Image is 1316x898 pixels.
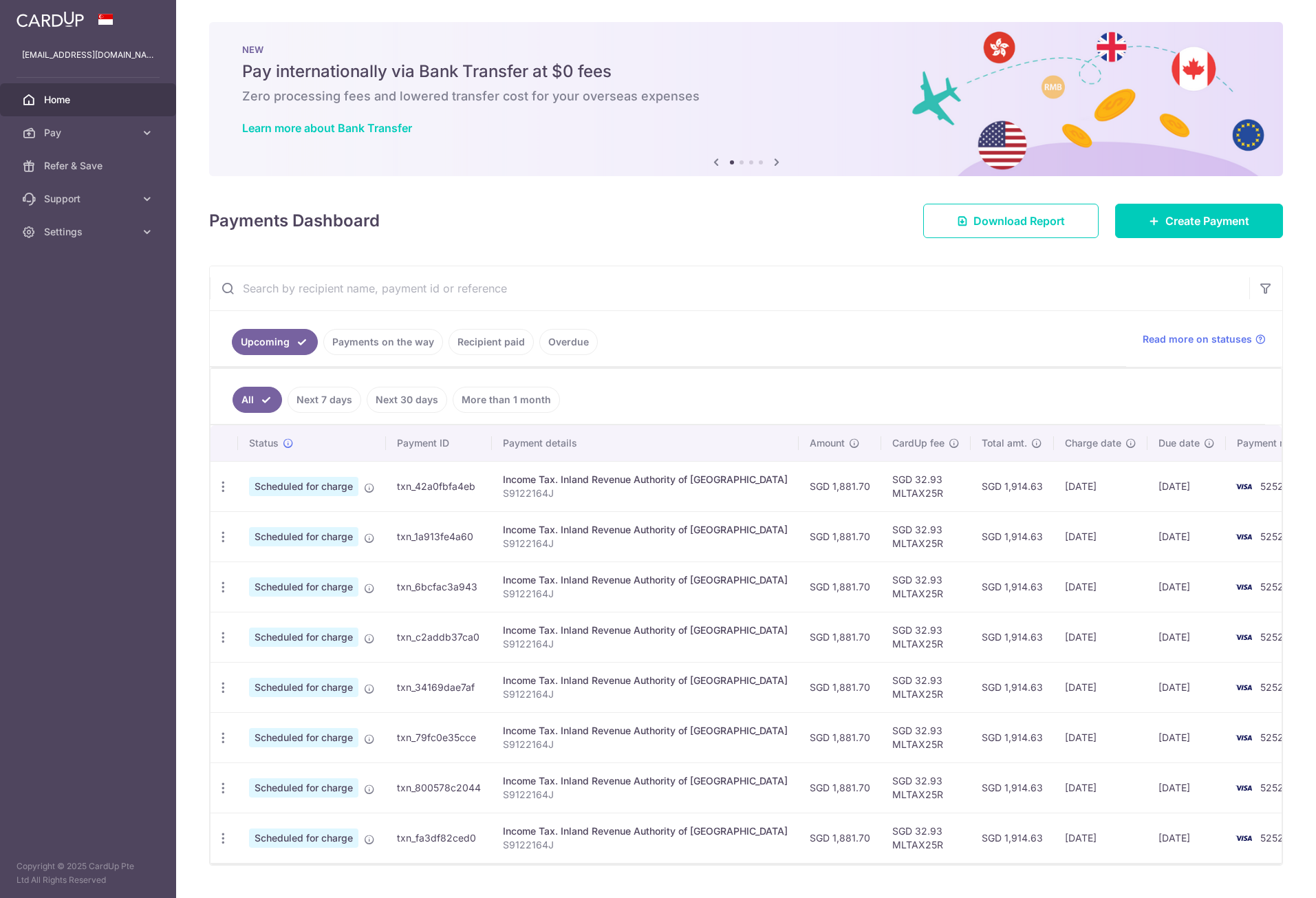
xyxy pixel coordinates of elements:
span: Support [44,192,135,206]
span: Scheduled for charge [249,828,358,848]
td: [DATE] [1054,511,1147,562]
td: SGD 32.93 MLTAX25R [881,712,971,762]
span: Scheduled for charge [249,477,358,496]
p: S9122164J [503,738,788,751]
td: [DATE] [1147,612,1226,662]
td: txn_c2addb37ca0 [386,612,492,662]
input: Search by recipient name, payment id or reference [210,266,1249,310]
span: 5252 [1260,832,1284,844]
p: S9122164J [503,637,788,651]
span: Due date [1158,436,1200,450]
td: txn_34169dae7af [386,662,492,712]
td: SGD 1,881.70 [799,461,881,511]
img: Bank Card [1230,579,1258,595]
td: [DATE] [1054,612,1147,662]
p: S9122164J [503,587,788,601]
span: 5252 [1260,531,1284,542]
h5: Pay internationally via Bank Transfer at $0 fees [242,61,1250,83]
td: SGD 1,914.63 [971,511,1054,562]
span: 5252 [1260,681,1284,693]
td: SGD 1,914.63 [971,461,1054,511]
span: Scheduled for charge [249,728,358,747]
td: SGD 1,881.70 [799,712,881,762]
div: Income Tax. Inland Revenue Authority of [GEOGRAPHIC_DATA] [503,523,788,537]
td: SGD 1,914.63 [971,562,1054,612]
td: SGD 1,914.63 [971,813,1054,863]
span: Create Payment [1165,213,1249,229]
span: 5252 [1260,581,1284,592]
p: S9122164J [503,838,788,852]
span: Amount [810,436,845,450]
a: Read more on statuses [1143,332,1266,346]
div: Income Tax. Inland Revenue Authority of [GEOGRAPHIC_DATA] [503,573,788,587]
td: SGD 1,881.70 [799,662,881,712]
span: Charge date [1065,436,1121,450]
span: Refer & Save [44,159,135,173]
img: Bank Card [1230,528,1258,545]
div: Income Tax. Inland Revenue Authority of [GEOGRAPHIC_DATA] [503,774,788,788]
th: Payment ID [386,425,492,461]
img: Bank Card [1230,629,1258,645]
th: Payment details [492,425,799,461]
img: Bank Card [1230,478,1258,495]
img: CardUp [17,11,84,28]
p: [EMAIL_ADDRESS][DOMAIN_NAME] [22,48,154,62]
td: SGD 1,914.63 [971,712,1054,762]
span: Status [249,436,279,450]
img: Bank Card [1230,679,1258,696]
td: [DATE] [1147,813,1226,863]
div: Income Tax. Inland Revenue Authority of [GEOGRAPHIC_DATA] [503,824,788,838]
td: [DATE] [1147,562,1226,612]
span: 5252 [1260,782,1284,793]
a: Download Report [923,204,1099,238]
td: [DATE] [1147,461,1226,511]
td: txn_fa3df82ced0 [386,813,492,863]
p: S9122164J [503,788,788,802]
td: SGD 1,881.70 [799,762,881,813]
div: Income Tax. Inland Revenue Authority of [GEOGRAPHIC_DATA] [503,724,788,738]
span: Scheduled for charge [249,628,358,647]
span: Scheduled for charge [249,527,358,546]
td: txn_42a0fbfa4eb [386,461,492,511]
td: [DATE] [1147,662,1226,712]
div: Income Tax. Inland Revenue Authority of [GEOGRAPHIC_DATA] [503,674,788,687]
a: Recipient paid [449,329,534,355]
span: Pay [44,126,135,140]
td: SGD 1,881.70 [799,612,881,662]
img: Bank Card [1230,830,1258,846]
td: SGD 32.93 MLTAX25R [881,662,971,712]
td: SGD 1,881.70 [799,562,881,612]
img: Bank Card [1230,729,1258,746]
td: SGD 32.93 MLTAX25R [881,813,971,863]
div: Income Tax. Inland Revenue Authority of [GEOGRAPHIC_DATA] [503,473,788,487]
span: Read more on statuses [1143,332,1252,346]
a: More than 1 month [453,387,560,413]
td: SGD 32.93 MLTAX25R [881,511,971,562]
td: [DATE] [1054,662,1147,712]
img: Bank transfer banner [209,22,1283,176]
span: 5252 [1260,480,1284,492]
a: Payments on the way [323,329,443,355]
a: Overdue [539,329,598,355]
span: Total amt. [982,436,1027,450]
td: txn_6bcfac3a943 [386,562,492,612]
p: NEW [242,44,1250,55]
td: [DATE] [1147,712,1226,762]
span: Home [44,93,135,107]
p: S9122164J [503,687,788,701]
td: txn_800578c2044 [386,762,492,813]
td: SGD 32.93 MLTAX25R [881,461,971,511]
span: 5252 [1260,731,1284,743]
p: S9122164J [503,537,788,550]
a: All [233,387,282,413]
td: [DATE] [1147,762,1226,813]
span: Scheduled for charge [249,577,358,597]
span: Scheduled for charge [249,778,358,798]
td: SGD 1,881.70 [799,511,881,562]
span: CardUp fee [892,436,945,450]
span: Settings [44,225,135,239]
a: Next 30 days [367,387,447,413]
td: [DATE] [1147,511,1226,562]
td: txn_79fc0e35cce [386,712,492,762]
span: Scheduled for charge [249,678,358,697]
